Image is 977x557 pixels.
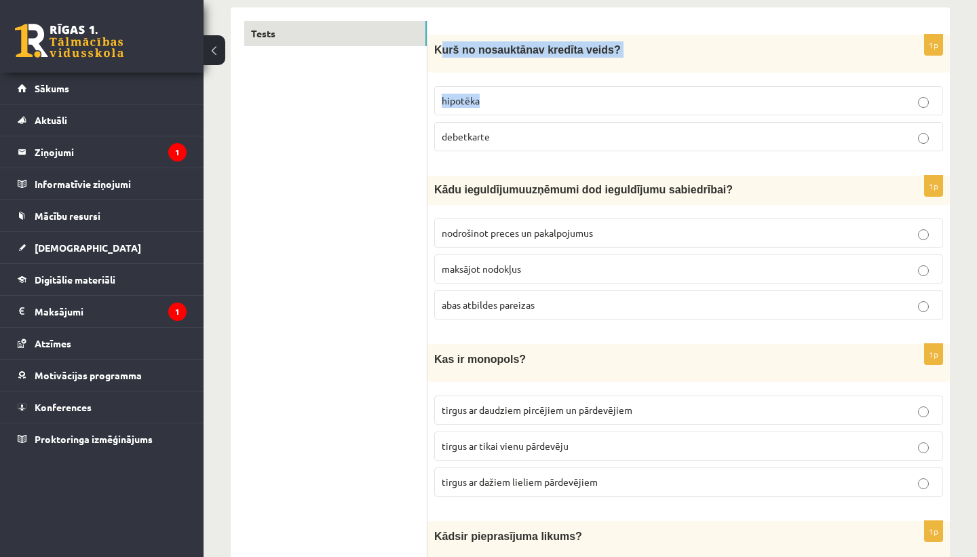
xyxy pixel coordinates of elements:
p: 1p [924,343,943,365]
span: Aktuāli [35,114,67,126]
span: Atzīmes [35,337,71,349]
span: ādu ieguldījumu [442,184,526,195]
a: [DEMOGRAPHIC_DATA] [18,232,187,263]
i: 1 [168,303,187,321]
span: K [434,44,442,56]
a: Informatīvie ziņojumi [18,168,187,199]
a: Konferences [18,391,187,423]
p: 1p [924,520,943,542]
a: Sākums [18,73,187,104]
span: abas atbildes pareizas [442,299,535,311]
a: Ziņojumi1 [18,136,187,168]
span: āds [442,531,461,542]
span: Proktoringa izmēģinājums [35,433,153,445]
span: nav kredīta veids? [526,44,621,56]
span: Mācību resursi [35,210,100,222]
legend: Ziņojumi [35,136,187,168]
span: tirgus ar dažiem lieliem pārdevējiem [442,476,598,488]
a: Atzīmes [18,328,187,359]
span: tirgus ar tikai vienu pārdevēju [442,440,569,452]
span: K [434,184,442,195]
span: nodrošinot preces un pakalpojumus [442,227,593,239]
a: Tests [244,21,427,46]
span: uzņēmumi dod ieguldījumu sabiedrībai? [525,184,733,195]
p: 1p [924,175,943,197]
legend: Informatīvie ziņojumi [35,168,187,199]
span: debetkarte [442,130,490,142]
span: ir pieprasījuma likums? [461,531,582,542]
a: Motivācijas programma [18,360,187,391]
a: Maksājumi1 [18,296,187,327]
span: hipotēka [442,94,480,107]
a: Digitālie materiāli [18,264,187,295]
span: tirgus ar daudziem pircējiem un pārdevējiem [442,404,632,416]
input: tirgus ar tikai vienu pārdevēju [918,442,929,453]
span: Digitālie materiāli [35,273,115,286]
span: [DEMOGRAPHIC_DATA] [35,242,141,254]
i: 1 [168,143,187,161]
input: tirgus ar dažiem lieliem pārdevējiem [918,478,929,489]
legend: Maksājumi [35,296,187,327]
span: Motivācijas programma [35,369,142,381]
input: tirgus ar daudziem pircējiem un pārdevējiem [918,406,929,417]
span: Sākums [35,82,69,94]
a: Aktuāli [18,104,187,136]
input: maksājot nodokļus [918,265,929,276]
input: debetkarte [918,133,929,144]
a: Rīgas 1. Tālmācības vidusskola [15,24,123,58]
a: Proktoringa izmēģinājums [18,423,187,455]
p: 1p [924,34,943,56]
input: hipotēka [918,97,929,108]
span: Kas ir monopols? [434,353,526,365]
span: K [434,531,442,542]
span: urš no nosauktā [442,44,526,56]
input: abas atbildes pareizas [918,301,929,312]
span: Konferences [35,401,92,413]
input: nodrošinot preces un pakalpojumus [918,229,929,240]
a: Mācību resursi [18,200,187,231]
span: maksājot nodokļus [442,263,521,275]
